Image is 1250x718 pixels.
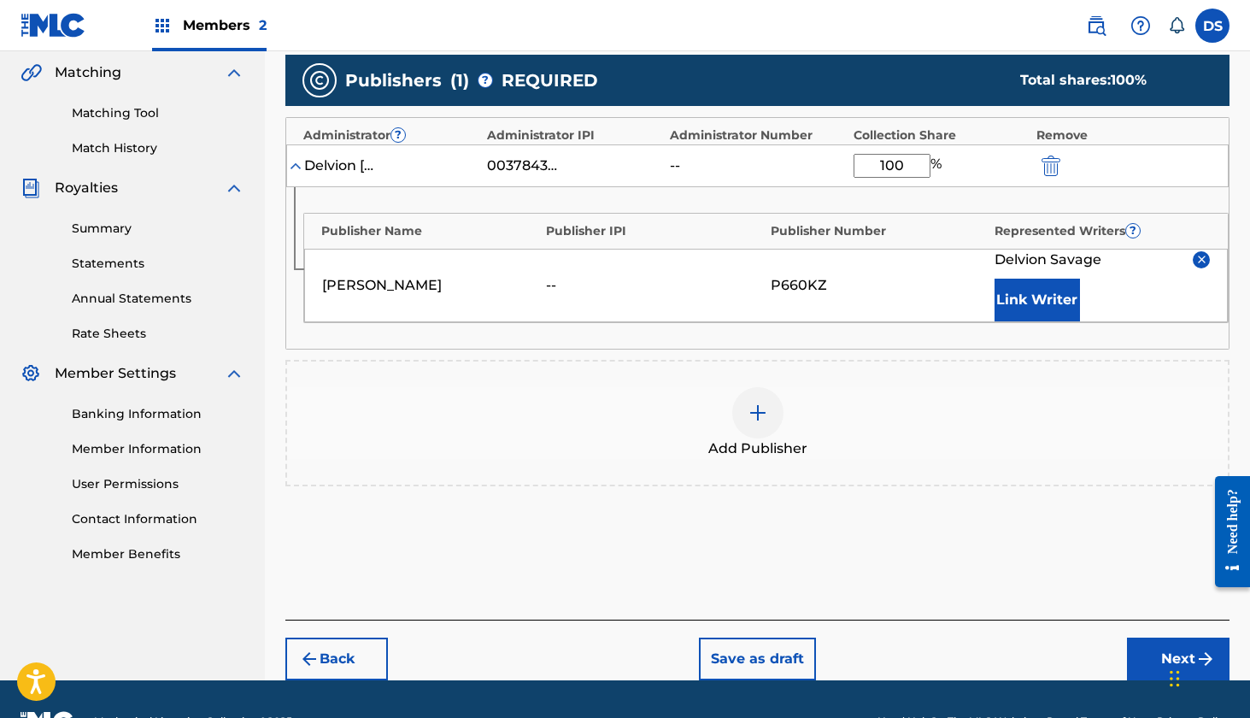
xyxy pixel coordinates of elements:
a: Matching Tool [72,104,244,122]
div: Notifications [1168,17,1185,34]
img: expand [224,178,244,198]
div: Publisher Name [321,222,537,240]
div: User Menu [1195,9,1229,43]
img: Member Settings [21,363,41,384]
a: Rate Sheets [72,325,244,343]
img: publishers [309,70,330,91]
span: Royalties [55,178,118,198]
a: Public Search [1079,9,1113,43]
div: Remove [1036,127,1212,144]
img: Royalties [21,178,41,198]
button: Link Writer [995,279,1080,321]
span: Publishers [345,68,442,93]
div: Administrator [303,127,478,144]
img: 7ee5dd4eb1f8a8e3ef2f.svg [299,649,320,669]
div: -- [546,275,761,296]
span: ( 1 ) [450,68,469,93]
span: 100 % [1111,72,1147,88]
button: Save as draft [699,638,816,680]
div: Administrator Number [670,127,845,144]
div: P660KZ [771,275,986,296]
div: Help [1124,9,1158,43]
span: ? [391,128,405,142]
div: Represented Writers [995,222,1211,240]
a: Banking Information [72,405,244,423]
img: Top Rightsholders [152,15,173,36]
span: Members [183,15,267,35]
a: Match History [72,139,244,157]
img: 12a2ab48e56ec057fbd8.svg [1042,156,1060,176]
span: Add Publisher [708,438,807,459]
a: Member Information [72,440,244,458]
img: add [748,403,768,423]
span: ? [478,74,492,87]
a: Summary [72,220,244,238]
span: ? [1126,224,1140,238]
div: Collection Share [854,127,1029,144]
img: MLC Logo [21,13,86,38]
span: REQUIRED [502,68,598,93]
img: expand-cell-toggle [287,157,304,174]
iframe: Chat Widget [1165,636,1250,718]
a: Statements [72,255,244,273]
img: help [1130,15,1151,36]
iframe: Resource Center [1202,462,1250,603]
img: expand [224,363,244,384]
button: Next [1127,638,1229,680]
a: Member Benefits [72,545,244,563]
div: Publisher Number [771,222,987,240]
div: Administrator IPI [487,127,662,144]
div: [PERSON_NAME] [322,275,537,296]
img: search [1086,15,1106,36]
a: Contact Information [72,510,244,528]
span: Member Settings [55,363,176,384]
img: Matching [21,62,42,83]
span: 2 [259,17,267,33]
span: Matching [55,62,121,83]
img: remove-from-list-button [1195,253,1208,266]
div: Drag [1170,653,1180,704]
a: User Permissions [72,475,244,493]
span: Delvion Savage [995,250,1101,270]
a: Annual Statements [72,290,244,308]
div: Publisher IPI [546,222,762,240]
div: Total shares: [1020,70,1195,91]
span: % [930,154,946,178]
button: Back [285,638,388,680]
img: expand [224,62,244,83]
